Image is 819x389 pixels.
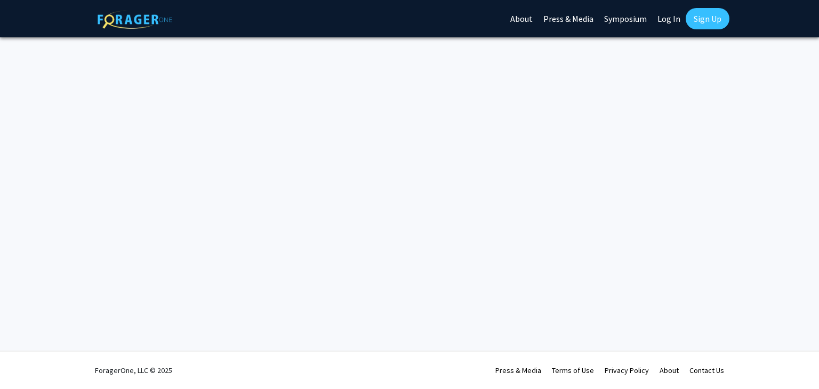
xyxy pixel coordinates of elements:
[660,366,679,375] a: About
[686,8,729,29] a: Sign Up
[95,352,172,389] div: ForagerOne, LLC © 2025
[689,366,724,375] a: Contact Us
[605,366,649,375] a: Privacy Policy
[98,10,172,29] img: ForagerOne Logo
[552,366,594,375] a: Terms of Use
[495,366,541,375] a: Press & Media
